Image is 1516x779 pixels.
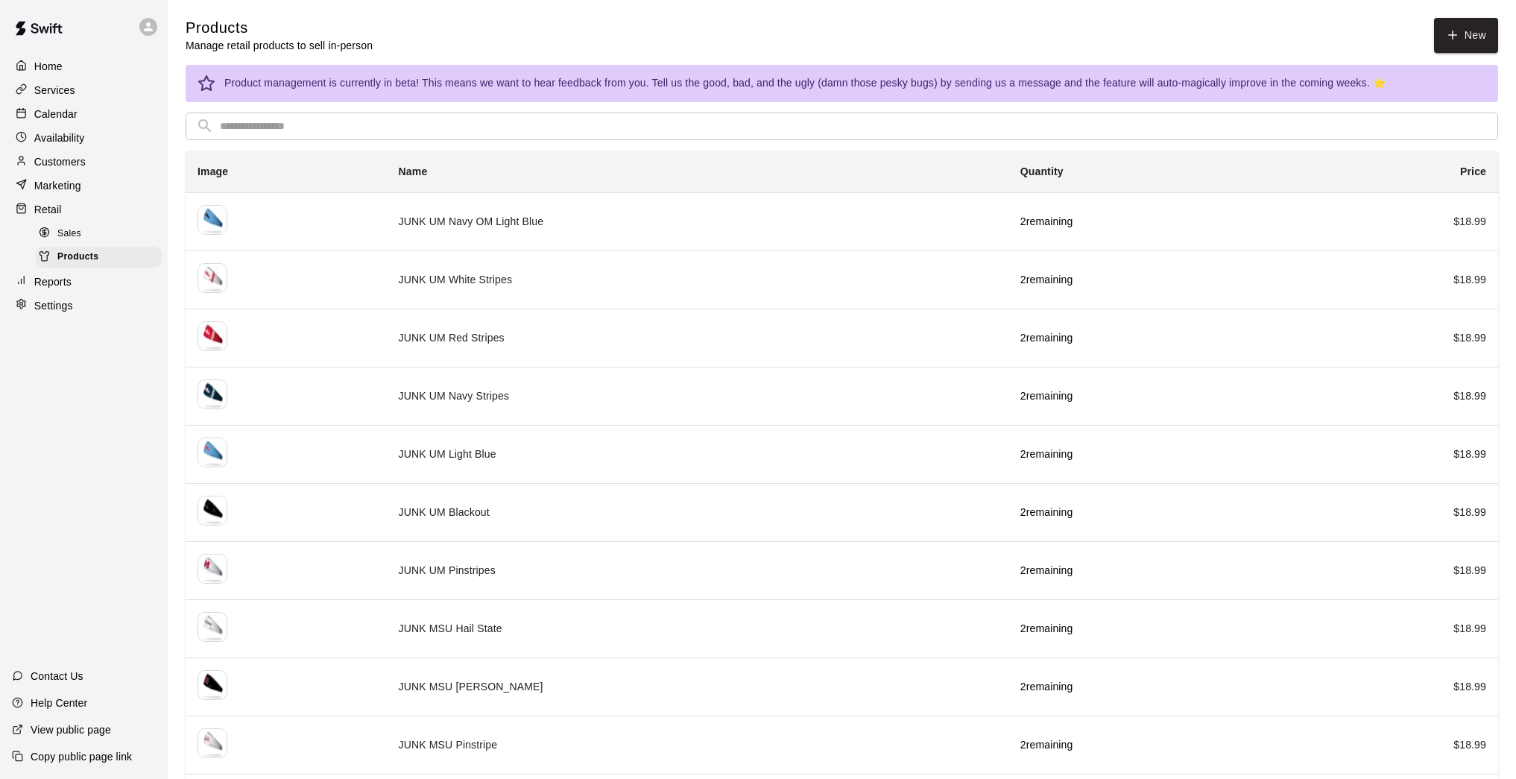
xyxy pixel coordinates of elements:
a: sending us a message [955,77,1061,89]
span: Products [57,250,98,265]
td: $ 18.99 [1290,657,1498,716]
td: JUNK UM Navy Stripes [387,367,1008,425]
td: $ 18.99 [1290,483,1498,541]
p: Services [34,83,75,98]
td: $ 18.99 [1290,716,1498,774]
p: Reports [34,274,72,289]
div: Products [36,247,162,268]
img: product 1354 [198,321,227,351]
p: 2 remaining [1020,621,1278,636]
a: Availability [12,127,156,149]
a: Products [36,245,168,268]
div: Sales [36,224,162,245]
img: product 1350 [198,554,227,584]
b: Image [198,165,228,177]
p: 2 remaining [1020,505,1278,520]
b: Name [399,165,428,177]
td: $ 18.99 [1290,250,1498,309]
img: product 1347 [198,728,227,758]
p: Calendar [34,107,78,122]
img: product 1352 [198,438,227,467]
p: Availability [34,130,85,145]
p: 2 remaining [1020,563,1278,578]
p: Home [34,59,63,74]
p: Copy public page link [31,749,132,764]
img: product 1348 [198,670,227,700]
td: JUNK UM White Stripes [387,250,1008,309]
td: $ 18.99 [1290,192,1498,250]
img: product 1355 [198,263,227,293]
p: 2 remaining [1020,272,1278,287]
b: Price [1460,165,1486,177]
p: Marketing [34,178,81,193]
a: Home [12,55,156,78]
p: View public page [31,722,111,737]
p: 2 remaining [1020,679,1278,694]
td: $ 18.99 [1290,599,1498,657]
p: 2 remaining [1020,737,1278,752]
p: Retail [34,202,62,217]
td: JUNK UM Navy OM Light Blue [387,192,1008,250]
p: 2 remaining [1020,388,1278,403]
a: Customers [12,151,156,173]
img: product 1351 [198,496,227,526]
p: Settings [34,298,73,313]
p: Customers [34,154,86,169]
a: Sales [36,222,168,245]
div: Product management is currently in beta! This means we want to hear feedback from you. Tell us th... [224,69,1386,98]
td: JUNK UM Pinstripes [387,541,1008,599]
a: Services [12,79,156,101]
td: $ 18.99 [1290,367,1498,425]
span: Sales [57,227,81,242]
td: $ 18.99 [1290,425,1498,483]
p: Help Center [31,696,87,710]
td: JUNK MSU Pinstripe [387,716,1008,774]
p: Manage retail products to sell in-person [186,38,373,53]
p: 2 remaining [1020,447,1278,461]
td: JUNK MSU [PERSON_NAME] [387,657,1008,716]
p: Contact Us [31,669,83,684]
a: Reports [12,271,156,293]
a: Marketing [12,174,156,197]
a: Calendar [12,103,156,125]
td: $ 18.99 [1290,541,1498,599]
td: JUNK UM Light Blue [387,425,1008,483]
td: JUNK UM Red Stripes [387,309,1008,367]
td: JUNK UM Blackout [387,483,1008,541]
a: Retail [12,198,156,221]
b: Quantity [1020,165,1064,177]
img: product 1349 [198,612,227,642]
p: 2 remaining [1020,214,1278,229]
td: JUNK MSU Hail State [387,599,1008,657]
td: $ 18.99 [1290,309,1498,367]
h5: Products [186,18,373,38]
a: Settings [12,294,156,317]
img: product 1353 [198,379,227,409]
img: product 1356 [198,205,227,235]
p: 2 remaining [1020,330,1278,345]
a: New [1434,18,1498,53]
